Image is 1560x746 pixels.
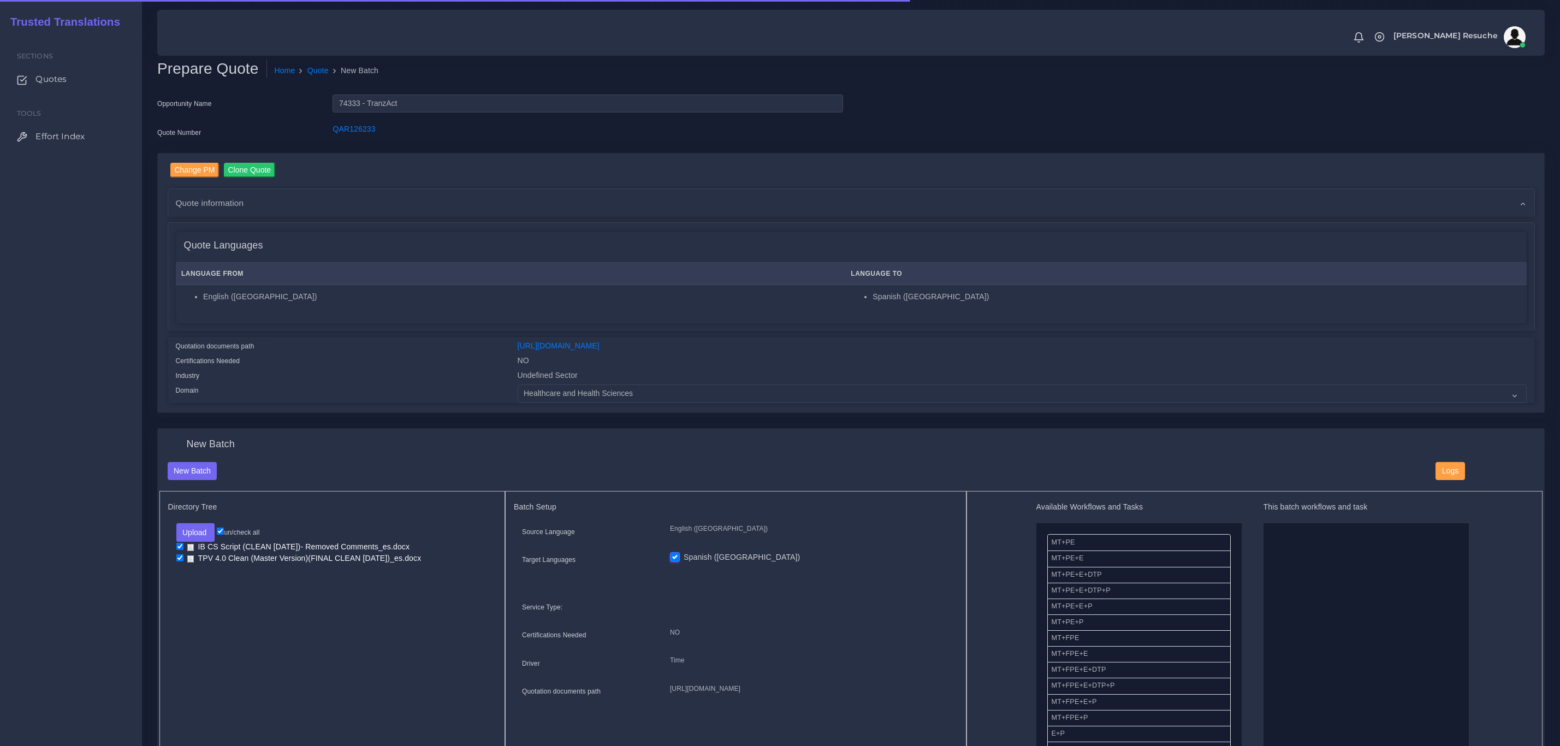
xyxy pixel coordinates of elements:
[1047,583,1231,599] li: MT+PE+E+DTP+P
[3,15,120,28] h2: Trusted Translations
[1047,614,1231,631] li: MT+PE+P
[509,370,1535,384] div: Undefined Sector
[518,341,600,350] a: [URL][DOMAIN_NAME]
[168,189,1534,217] div: Quote information
[170,163,220,177] input: Change PM
[514,502,958,512] h5: Batch Setup
[1047,662,1231,678] li: MT+FPE+E+DTP
[307,65,329,76] a: Quote
[203,291,839,303] li: English ([GEOGRAPHIC_DATA])
[522,630,586,640] label: Certifications Needed
[217,528,259,537] label: un/check all
[522,602,562,612] label: Service Type:
[333,125,375,133] a: QAR126233
[168,502,497,512] h5: Directory Tree
[35,131,85,143] span: Effort Index
[176,523,215,542] button: Upload
[157,60,267,78] h2: Prepare Quote
[670,523,950,535] p: English ([GEOGRAPHIC_DATA])
[1047,550,1231,567] li: MT+PE+E
[217,528,224,535] input: un/check all
[1388,26,1529,48] a: [PERSON_NAME] Resucheavatar
[1504,26,1526,48] img: avatar
[1047,694,1231,711] li: MT+FPE+E+P
[8,125,134,148] a: Effort Index
[670,683,950,695] p: [URL][DOMAIN_NAME]
[275,65,295,76] a: Home
[157,99,212,109] label: Opportunity Name
[183,553,425,564] a: TPV 4.0 Clean (Master Version)(FINAL CLEAN [DATE])_es.docx
[845,263,1527,285] th: Language To
[176,263,845,285] th: Language From
[670,627,950,638] p: NO
[8,68,134,91] a: Quotes
[1047,678,1231,694] li: MT+FPE+E+DTP+P
[176,371,200,381] label: Industry
[1036,502,1242,512] h5: Available Workflows and Tasks
[176,386,199,395] label: Domain
[522,686,601,696] label: Quotation documents path
[187,439,235,451] h4: New Batch
[670,655,950,666] p: Time
[176,197,244,209] span: Quote information
[1047,567,1231,583] li: MT+PE+E+DTP
[509,355,1535,370] div: NO
[168,462,217,481] button: New Batch
[1047,646,1231,662] li: MT+FPE+E
[1047,599,1231,615] li: MT+PE+E+P
[184,240,263,252] h4: Quote Languages
[873,291,1521,303] li: Spanish ([GEOGRAPHIC_DATA])
[1047,726,1231,742] li: E+P
[1436,462,1464,481] button: Logs
[35,73,67,85] span: Quotes
[1047,534,1231,551] li: MT+PE
[329,65,378,76] li: New Batch
[684,552,800,563] label: Spanish ([GEOGRAPHIC_DATA])
[522,527,575,537] label: Source Language
[3,13,120,31] a: Trusted Translations
[1393,32,1498,39] span: [PERSON_NAME] Resuche
[522,555,576,565] label: Target Languages
[1047,710,1231,726] li: MT+FPE+P
[168,466,217,475] a: New Batch
[1442,466,1458,475] span: Logs
[157,128,201,138] label: Quote Number
[17,52,53,60] span: Sections
[176,356,240,366] label: Certifications Needed
[1047,630,1231,647] li: MT+FPE
[17,109,41,117] span: Tools
[183,542,414,552] a: IB CS Script (CLEAN [DATE])- Removed Comments_es.docx
[522,659,540,668] label: Driver
[176,341,254,351] label: Quotation documents path
[1264,502,1469,512] h5: This batch workflows and task
[224,163,276,177] input: Clone Quote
